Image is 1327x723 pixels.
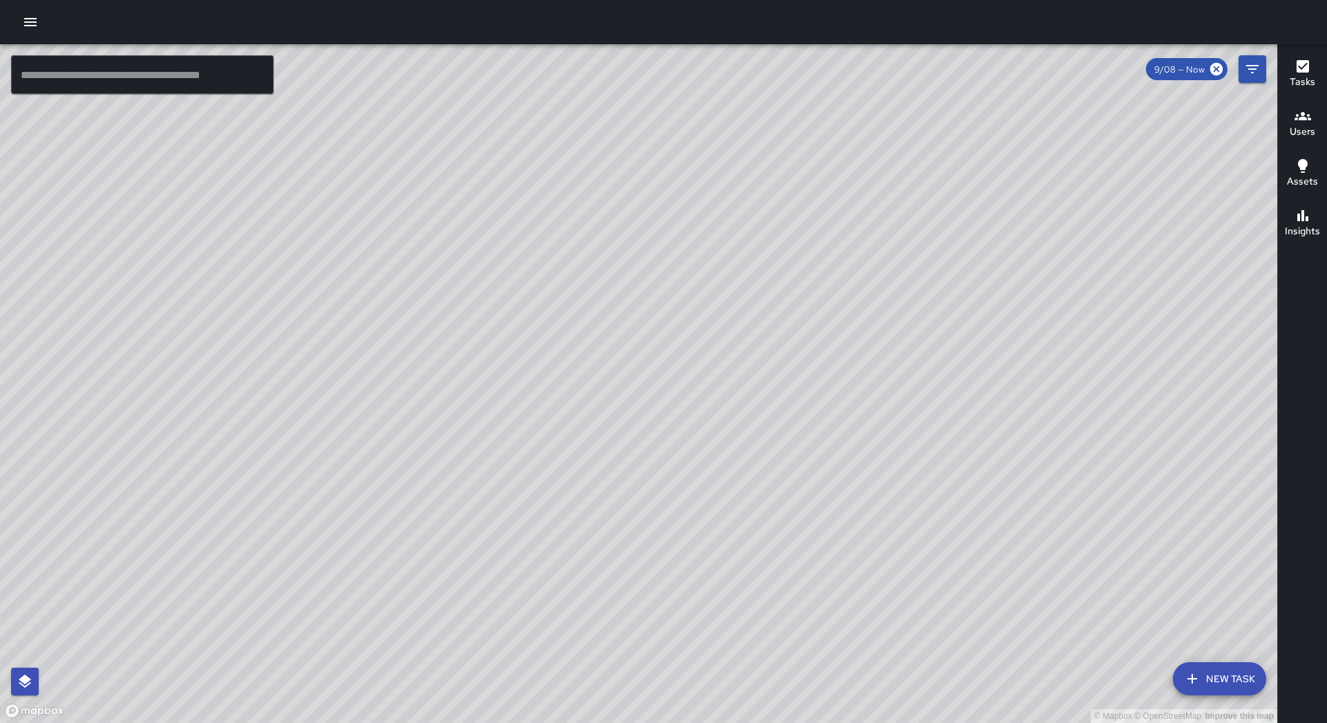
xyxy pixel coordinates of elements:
[1146,64,1213,75] span: 9/08 — Now
[1239,55,1266,83] button: Filters
[1285,224,1320,239] h6: Insights
[1146,58,1227,80] div: 9/08 — Now
[1173,662,1266,695] button: New Task
[1278,149,1327,199] button: Assets
[1287,174,1318,189] h6: Assets
[1290,75,1315,90] h6: Tasks
[1290,124,1315,140] h6: Users
[1278,199,1327,249] button: Insights
[1278,50,1327,100] button: Tasks
[1278,100,1327,149] button: Users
